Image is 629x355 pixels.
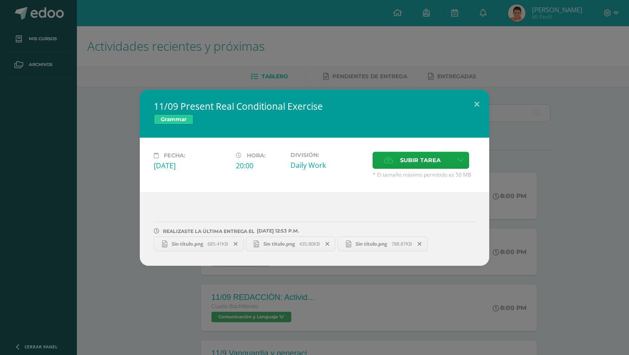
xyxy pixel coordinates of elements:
a: Sin título.png 788.87KB [338,237,428,251]
button: Close (Esc) [464,90,489,119]
span: Subir tarea [400,152,441,168]
a: Sin título.png 685.41KB [154,237,244,251]
a: Sin título.png 435.80KB [246,237,336,251]
span: Hora: [247,152,266,159]
span: 685.41KB [207,240,228,247]
div: 20:00 [236,161,283,171]
div: Daily Work [290,160,366,170]
span: Fecha: [164,152,185,159]
span: Remover entrega [320,239,335,249]
span: Sin título.png [259,240,299,247]
span: Sin título.png [167,240,207,247]
h2: 11/09 Present Real Conditional Exercise [154,100,475,112]
span: REALIZASTE LA ÚLTIMA ENTREGA EL [163,228,255,234]
span: * El tamaño máximo permitido es 50 MB [373,171,475,178]
span: Grammar [154,114,194,125]
label: División: [290,152,366,158]
span: Sin título.png [351,240,391,247]
div: [DATE] [154,161,229,171]
span: Remover entrega [412,239,427,249]
span: 788.87KB [391,240,412,247]
span: 435.80KB [299,240,320,247]
span: Remover entrega [228,239,243,249]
